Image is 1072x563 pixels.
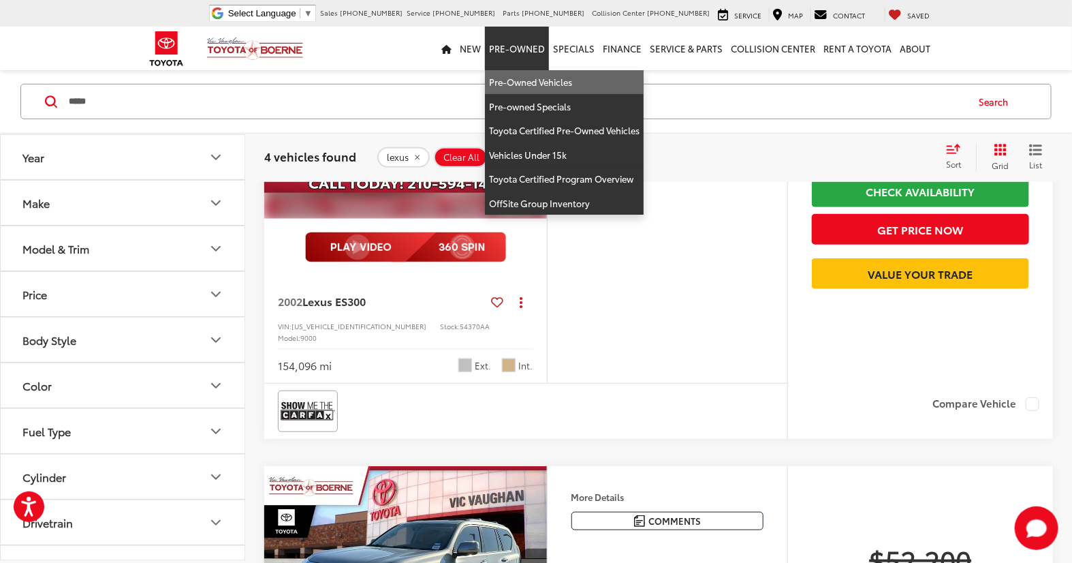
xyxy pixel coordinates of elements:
span: [PHONE_NUMBER] [340,7,403,18]
a: Map [769,7,806,21]
img: Toyota [141,27,192,71]
span: Service [407,7,430,18]
button: Actions [509,290,533,314]
span: 2002 [278,293,302,309]
span: Service [734,10,761,20]
a: Pre-Owned [485,27,549,70]
span: ▼ [304,8,313,18]
button: Body StyleBody Style [1,318,246,362]
span: Grid [992,159,1009,171]
span: Select Language [228,8,296,18]
button: List View [1019,143,1053,170]
img: Vic Vaughan Toyota of Boerne [206,37,304,61]
div: Drivetrain [22,516,73,529]
span: [US_VEHICLE_IDENTIFICATION_NUMBER] [291,321,426,331]
a: New [456,27,485,70]
span: dropdown dots [520,296,522,307]
a: Check Availability [812,176,1029,207]
div: Year [208,149,224,165]
a: Service & Parts: Opens in a new tab [646,27,727,70]
div: Body Style [22,333,76,346]
span: Ext. [475,359,492,372]
div: Make [22,196,50,209]
a: Service [714,7,765,21]
button: Clear All [434,147,488,168]
span: 4 vehicles found [264,149,356,165]
button: Select sort value [939,143,976,170]
a: Pre-owned Specials [485,95,644,119]
div: Cylinder [208,468,224,485]
span: lexus [387,152,409,163]
a: OffSite Group Inventory [485,192,644,215]
span: Clear All [443,152,479,163]
img: full motion video [305,232,506,262]
a: Select Language​ [228,8,313,18]
span: Map [788,10,803,20]
h4: More Details [571,492,763,502]
span: VIN: [278,321,291,331]
button: DrivetrainDrivetrain [1,500,246,545]
a: My Saved Vehicles [885,7,933,21]
button: MakeMake [1,181,246,225]
div: Color [22,379,52,392]
span: 300 [347,293,366,309]
span: Sort [946,158,961,170]
span: [PHONE_NUMBER] [432,7,495,18]
div: Make [208,194,224,211]
div: Year [22,151,44,164]
span: [PHONE_NUMBER] [522,7,584,18]
span: Collision Center [592,7,645,18]
a: Contact [810,7,868,21]
a: Home [437,27,456,70]
a: Value Your Trade [812,258,1029,289]
svg: Start Chat [1015,506,1058,550]
span: Stock: [440,321,460,331]
button: Model & TrimModel & Trim [1,226,246,271]
a: 2002Lexus ES300 [278,294,486,309]
a: Specials [549,27,599,70]
span: Sales [320,7,338,18]
div: Body Style [208,331,224,348]
div: Fuel Type [22,425,71,438]
span: 9000 [300,333,317,343]
div: Fuel Type [208,423,224,439]
div: Price [22,288,47,301]
div: Cylinder [22,470,66,483]
span: Parts [503,7,520,18]
div: Drivetrain [208,514,224,530]
div: Color [208,377,224,393]
button: Fuel TypeFuel Type [1,409,246,453]
span: Saved [907,10,930,20]
a: About [896,27,934,70]
button: Get Price Now [812,214,1029,245]
div: Model & Trim [22,242,89,255]
a: Finance [599,27,646,70]
span: List [1029,159,1043,170]
button: Comments [571,512,763,530]
span: Lexus ES [302,293,347,309]
a: Rent a Toyota [819,27,896,70]
div: Model & Trim [208,240,224,256]
input: Search by Make, Model, or Keyword [67,85,966,118]
span: [PHONE_NUMBER] [647,7,710,18]
button: CylinderCylinder [1,455,246,499]
button: Toggle Chat Window [1015,506,1058,550]
span: Comments [648,515,701,528]
button: remove lexus [377,147,430,168]
span: Ivory [502,359,516,372]
a: Collision Center [727,27,819,70]
button: Grid View [976,143,1019,170]
div: 154,096 mi [278,358,332,374]
button: YearYear [1,135,246,179]
a: Toyota Certified Program Overview [485,167,644,192]
span: Model: [278,333,300,343]
a: Pre-Owned Vehicles [485,70,644,95]
button: PricePrice [1,272,246,316]
span: 54370AA [460,321,490,331]
div: Price [208,286,224,302]
button: Search [966,85,1028,119]
img: Comments [634,515,645,527]
span: Millennium Silver Metallic [458,359,472,372]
